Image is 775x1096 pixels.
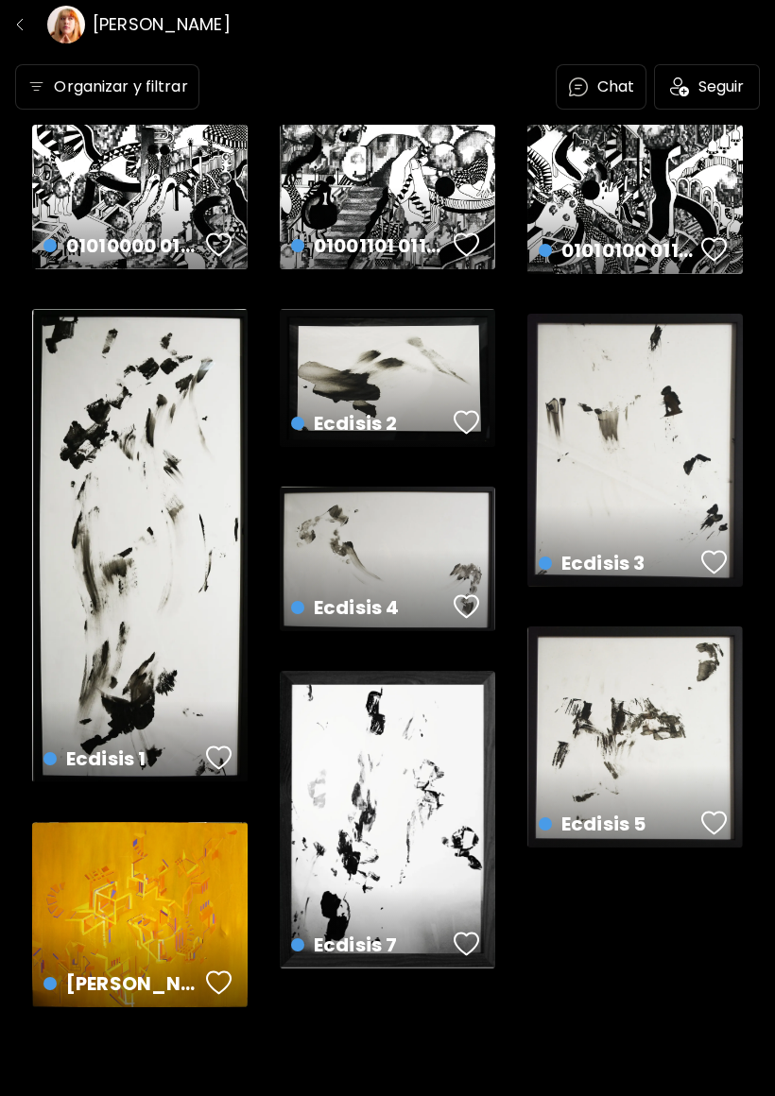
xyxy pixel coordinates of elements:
button: favorites [201,964,237,1002]
h4: 01001101 01100001 01101110 01101111 / MANO [291,231,447,260]
img: icon [670,77,689,96]
h4: Ecdisis 1 [43,745,199,773]
h4: Ecdisis 4 [291,593,447,622]
a: 01001101 01100001 01101110 01101111 / MANOfavoriteshttps://cdn.kaleido.art/CDN/Artwork/127153/Pri... [280,125,495,269]
h4: Ecdisis 7 [291,931,447,959]
img: down [12,17,27,32]
div: Seguir [654,64,760,110]
h6: [PERSON_NAME] [93,13,231,36]
a: Ecdisis 1favoriteshttps://cdn.kaleido.art/CDN/Artwork/127143/Primary/medium.webp?updated=570255 [32,309,248,782]
button: favorites [697,231,732,268]
h6: Organizar y filtrar [54,76,187,98]
h4: 01010000 01101001 01100101 01110011 / PIES [43,231,199,260]
span: Seguir [698,77,744,96]
h4: Ecdisis 5 [539,810,695,838]
a: [PERSON_NAME]favoriteshttps://cdn.kaleido.art/CDN/Artwork/58447/Primary/medium.webp?updated=266967 [32,822,248,1007]
h4: Ecdisis 2 [291,409,447,437]
a: Ecdisis 5favoriteshttps://cdn.kaleido.art/CDN/Artwork/127152/Primary/medium.webp?updated=570301 [527,626,743,848]
button: favorites [449,403,485,441]
a: Ecdisis 3favoriteshttps://cdn.kaleido.art/CDN/Artwork/127148/Primary/medium.webp?updated=570280 [527,314,743,587]
a: 01010000 01101001 01100101 01110011 / PIESfavoriteshttps://cdn.kaleido.art/CDN/Artwork/127155/Pri... [32,125,248,269]
a: Ecdisis 2favoriteshttps://cdn.kaleido.art/CDN/Artwork/127146/Primary/medium.webp?updated=570271 [280,309,495,447]
img: chatIcon [567,76,590,98]
button: favorites [201,226,237,264]
h4: Ecdisis 3 [539,549,695,577]
button: favorites [449,588,485,625]
button: favorites [697,804,732,842]
p: Chat [597,76,635,98]
button: favorites [697,543,732,581]
a: 01010100 01101111 01110010 01110011 01101111 / TORSOfavoriteshttps://cdn.kaleido.art/CDN/Artwork/... [527,125,743,274]
h4: 01010100 01101111 01110010 01110011 01101111 / TORSO [539,236,695,265]
button: favorites [201,739,237,777]
a: Ecdisis 7favoriteshttps://cdn.kaleido.art/CDN/Artwork/127141/Primary/medium.webp?updated=570245 [280,671,495,968]
h4: [PERSON_NAME] [43,969,199,998]
button: favorites [449,925,485,963]
button: down [8,12,32,37]
button: favorites [449,226,485,264]
a: Ecdisis 4favoriteshttps://cdn.kaleido.art/CDN/Artwork/127149/Primary/medium.webp?updated=570284 [280,487,495,631]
